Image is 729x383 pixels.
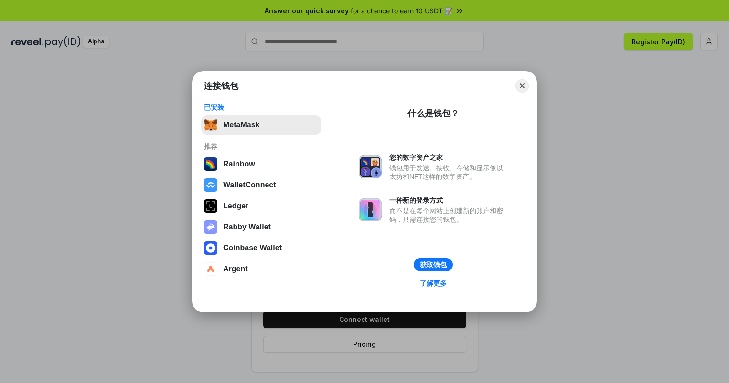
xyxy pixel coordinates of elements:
img: svg+xml,%3Csvg%20xmlns%3D%22http%3A%2F%2Fwww.w3.org%2F2000%2Fsvg%22%20fill%3D%22none%22%20viewBox... [204,220,217,234]
div: WalletConnect [223,181,276,189]
div: 了解更多 [420,279,447,288]
img: svg+xml,%3Csvg%20width%3D%2228%22%20height%3D%2228%22%20viewBox%3D%220%200%2028%2028%22%20fill%3D... [204,178,217,192]
div: Coinbase Wallet [223,244,282,252]
div: Rabby Wallet [223,223,271,231]
button: WalletConnect [201,176,321,195]
button: 获取钱包 [414,258,453,271]
button: Rabby Wallet [201,217,321,237]
div: 一种新的登录方式 [389,196,508,205]
button: Argent [201,259,321,279]
a: 了解更多 [414,277,452,290]
div: 您的数字资产之家 [389,153,508,162]
div: 推荐 [204,142,318,151]
img: svg+xml,%3Csvg%20width%3D%2228%22%20height%3D%2228%22%20viewBox%3D%220%200%2028%2028%22%20fill%3D... [204,241,217,255]
div: Ledger [223,202,248,210]
button: MetaMask [201,115,321,135]
button: Rainbow [201,155,321,174]
div: Rainbow [223,160,255,168]
h1: 连接钱包 [204,80,238,92]
button: Coinbase Wallet [201,238,321,258]
div: 而不是在每个网站上创建新的账户和密码，只需连接您的钱包。 [389,207,508,224]
img: svg+xml,%3Csvg%20xmlns%3D%22http%3A%2F%2Fwww.w3.org%2F2000%2Fsvg%22%20fill%3D%22none%22%20viewBox... [359,198,382,221]
div: 已安装 [204,103,318,112]
div: 获取钱包 [420,260,447,269]
div: MetaMask [223,121,259,129]
div: 钱包用于发送、接收、存储和显示像以太坊和NFT这样的数字资产。 [389,164,508,181]
div: Argent [223,265,248,273]
img: svg+xml,%3Csvg%20width%3D%22120%22%20height%3D%22120%22%20viewBox%3D%220%200%20120%20120%22%20fil... [204,157,217,171]
img: svg+xml,%3Csvg%20xmlns%3D%22http%3A%2F%2Fwww.w3.org%2F2000%2Fsvg%22%20fill%3D%22none%22%20viewBox... [359,155,382,178]
button: Ledger [201,197,321,216]
button: Close [515,79,529,93]
div: 什么是钱包？ [407,108,459,119]
img: svg+xml,%3Csvg%20fill%3D%22none%22%20height%3D%2233%22%20viewBox%3D%220%200%2035%2033%22%20width%... [204,118,217,132]
img: svg+xml,%3Csvg%20width%3D%2228%22%20height%3D%2228%22%20viewBox%3D%220%200%2028%2028%22%20fill%3D... [204,262,217,276]
img: svg+xml,%3Csvg%20xmlns%3D%22http%3A%2F%2Fwww.w3.org%2F2000%2Fsvg%22%20width%3D%2228%22%20height%3... [204,199,217,213]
